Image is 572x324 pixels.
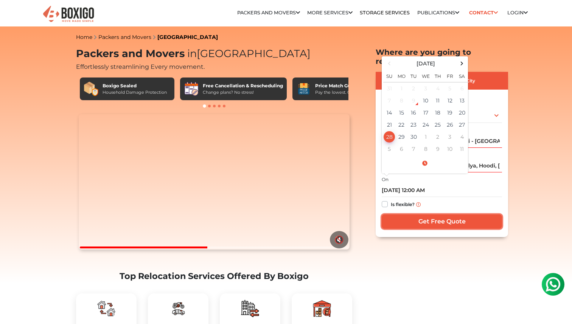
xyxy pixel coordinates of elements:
input: Get Free Quote [382,214,502,229]
a: Login [507,10,528,16]
a: Packers and Movers [237,10,300,16]
a: Contact [466,7,500,19]
span: Effortlessly streamlining Every movement. [76,63,205,70]
label: Is flexible? [391,200,415,208]
img: boxigo_packers_and_movers_plan [169,299,187,318]
span: Previous Month [384,58,395,68]
button: 🔇 [330,231,348,248]
img: boxigo_packers_and_movers_plan [313,299,331,318]
img: whatsapp-icon.svg [8,8,23,23]
th: Su [383,69,395,82]
a: [GEOGRAPHIC_DATA] [157,34,218,40]
div: Price Match Guarantee [315,82,373,89]
img: Price Match Guarantee [296,81,311,96]
th: Tu [407,69,420,82]
div: Pay the lowest. Guaranteed! [315,89,373,96]
h1: Packers and Movers [76,48,352,60]
img: Boxigo [42,5,95,23]
th: Fr [444,69,456,82]
div: Change plans? No stress! [203,89,283,96]
div: Household Damage Protection [103,89,167,96]
div: 9 [408,95,419,106]
a: Packers and Movers [98,34,151,40]
a: Storage Services [360,10,410,16]
img: info [416,202,421,207]
img: boxigo_packers_and_movers_plan [97,299,115,318]
a: Select Time [383,160,466,167]
div: Boxigo Sealed [103,82,167,89]
div: Free Cancellation & Rescheduling [203,82,283,89]
a: Publications [417,10,459,16]
th: Th [432,69,444,82]
video: Your browser does not support the video tag. [79,114,349,250]
h2: Top Relocation Services Offered By Boxigo [76,271,352,281]
label: On [382,176,389,183]
span: in [187,47,197,60]
img: Free Cancellation & Rescheduling [184,81,199,96]
img: boxigo_packers_and_movers_plan [241,299,259,318]
th: Sa [456,69,468,82]
a: More services [307,10,353,16]
span: Next Month [457,58,467,68]
img: Boxigo Sealed [84,81,99,96]
th: Select Month [395,58,456,69]
a: Home [76,34,92,40]
th: Mo [395,69,407,82]
h2: Where are you going to relocate? [376,48,508,66]
span: [GEOGRAPHIC_DATA] [185,47,311,60]
th: We [420,69,432,82]
input: Moving date [382,184,502,197]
